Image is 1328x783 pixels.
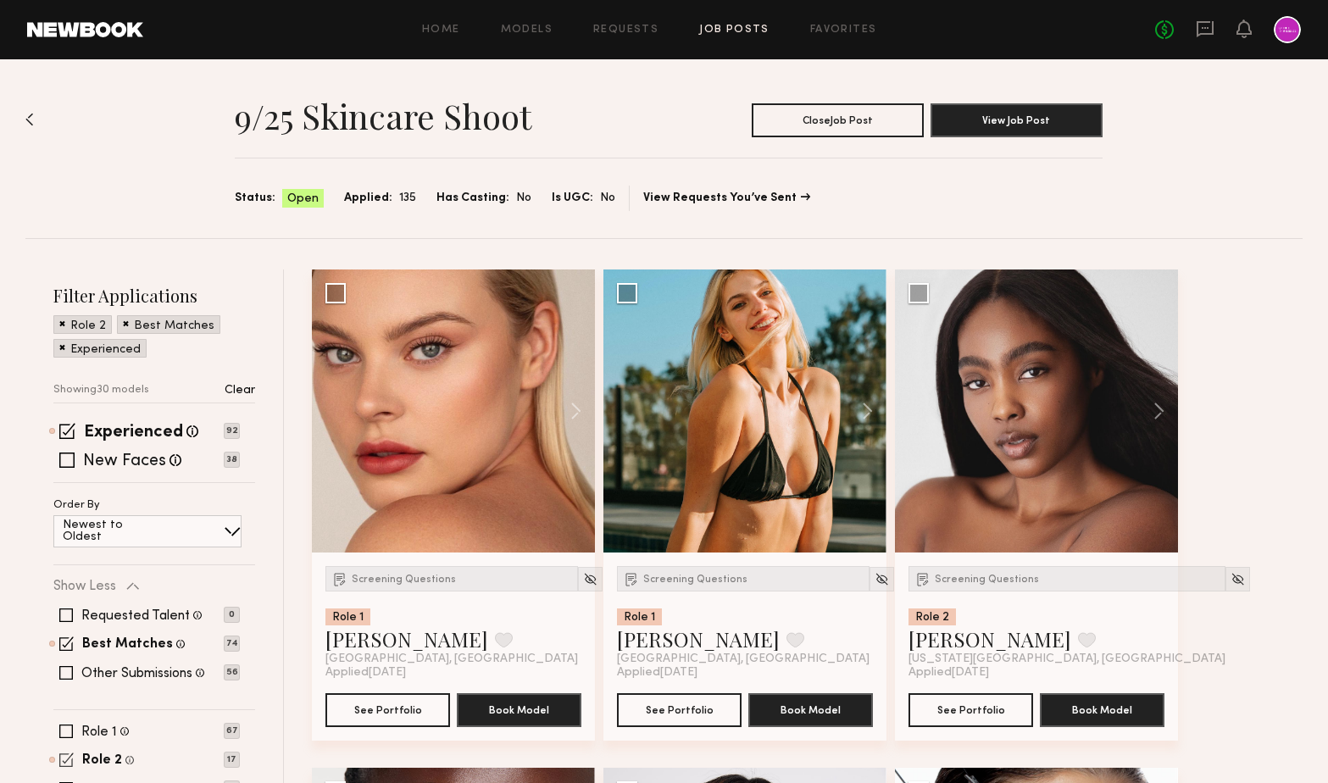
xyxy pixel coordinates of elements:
[224,664,240,680] p: 56
[908,625,1071,652] a: [PERSON_NAME]
[748,702,873,716] a: Book Model
[457,693,581,727] button: Book Model
[600,189,615,208] span: No
[325,625,488,652] a: [PERSON_NAME]
[623,570,640,587] img: Submission Icon
[399,189,416,208] span: 135
[914,570,931,587] img: Submission Icon
[1231,572,1245,586] img: Unhide Model
[224,752,240,768] p: 17
[70,320,106,332] p: Role 2
[617,666,873,680] div: Applied [DATE]
[617,608,662,625] div: Role 1
[134,320,214,332] p: Best Matches
[331,570,348,587] img: Submission Icon
[81,725,117,739] label: Role 1
[325,666,581,680] div: Applied [DATE]
[1040,702,1164,716] a: Book Model
[457,702,581,716] a: Book Model
[224,723,240,739] p: 67
[81,609,190,623] label: Requested Talent
[436,189,509,208] span: Has Casting:
[617,693,742,727] button: See Portfolio
[224,607,240,623] p: 0
[748,693,873,727] button: Book Model
[583,572,597,586] img: Unhide Model
[287,191,319,208] span: Open
[593,25,658,36] a: Requests
[935,575,1039,585] span: Screening Questions
[70,344,141,356] p: Experienced
[552,189,593,208] span: Is UGC:
[908,608,956,625] div: Role 2
[224,452,240,468] p: 38
[53,580,116,593] p: Show Less
[516,189,531,208] span: No
[1040,693,1164,727] button: Book Model
[344,189,392,208] span: Applied:
[352,575,456,585] span: Screening Questions
[225,385,255,397] p: Clear
[53,284,255,307] h2: Filter Applications
[908,666,1164,680] div: Applied [DATE]
[908,693,1033,727] button: See Portfolio
[325,693,450,727] button: See Portfolio
[699,25,770,36] a: Job Posts
[617,625,780,652] a: [PERSON_NAME]
[643,575,747,585] span: Screening Questions
[53,385,149,396] p: Showing 30 models
[82,754,122,768] label: Role 2
[422,25,460,36] a: Home
[25,113,34,126] img: Back to previous page
[224,423,240,439] p: 92
[875,572,889,586] img: Unhide Model
[63,519,164,543] p: Newest to Oldest
[235,95,531,137] h1: 9/25 Skincare Shoot
[908,652,1225,666] span: [US_STATE][GEOGRAPHIC_DATA], [GEOGRAPHIC_DATA]
[617,652,870,666] span: [GEOGRAPHIC_DATA], [GEOGRAPHIC_DATA]
[224,636,240,652] p: 74
[501,25,553,36] a: Models
[53,500,100,511] p: Order By
[84,425,183,441] label: Experienced
[325,608,370,625] div: Role 1
[83,453,166,470] label: New Faces
[81,667,192,680] label: Other Submissions
[931,103,1103,137] button: View Job Post
[810,25,877,36] a: Favorites
[643,192,810,204] a: View Requests You’ve Sent
[82,638,173,652] label: Best Matches
[752,103,924,137] button: CloseJob Post
[235,189,275,208] span: Status:
[325,652,578,666] span: [GEOGRAPHIC_DATA], [GEOGRAPHIC_DATA]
